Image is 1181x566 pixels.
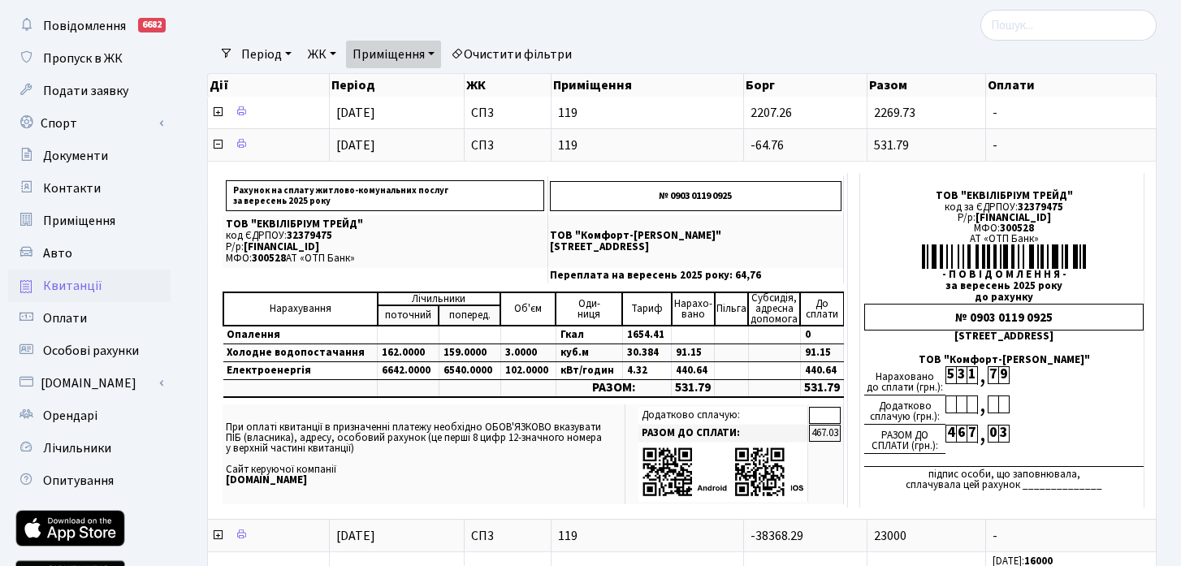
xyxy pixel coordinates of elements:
[744,74,868,97] th: Борг
[138,18,166,32] div: 6682
[751,104,792,122] span: 2207.26
[378,305,439,326] td: поточний
[967,425,977,443] div: 7
[800,344,843,362] td: 91.15
[226,219,544,230] p: ТОВ "ЕКВІЛІБРІУМ ТРЕЙД"
[800,362,843,380] td: 440.64
[986,74,1157,97] th: Оплати
[800,380,843,397] td: 531.79
[976,210,1051,225] span: [FINANCIAL_ID]
[43,342,139,360] span: Особові рахунки
[43,472,114,490] span: Опитування
[956,366,967,384] div: 3
[864,223,1144,234] div: МФО:
[622,362,672,380] td: 4.32
[977,366,988,385] div: ,
[244,240,319,254] span: [FINANCIAL_ID]
[8,172,171,205] a: Контакти
[8,10,171,42] a: Повідомлення6682
[43,147,108,165] span: Документи
[550,181,841,211] p: № 0903 0119 0925
[471,529,544,542] span: СП3
[252,251,286,266] span: 300528
[43,439,111,457] span: Лічильники
[864,366,945,395] div: Нараховано до сплати (грн.):
[235,41,298,68] a: Період
[444,41,578,68] a: Очистити фільтри
[500,292,556,326] td: Об'єм
[672,362,715,380] td: 440.64
[550,270,841,281] p: Переплата на вересень 2025 року: 64,76
[864,425,945,454] div: РАЗОМ ДО СПЛАТИ (грн.):
[864,202,1144,213] div: код за ЄДРПОУ:
[956,425,967,443] div: 6
[867,74,986,97] th: Разом
[622,344,672,362] td: 30.384
[558,106,737,119] span: 119
[864,395,945,425] div: Додатково сплачую (грн.):
[967,366,977,384] div: 1
[638,407,808,424] td: Додатково сплачую:
[471,106,544,119] span: СП3
[346,41,441,68] a: Приміщення
[336,136,375,154] span: [DATE]
[977,425,988,443] div: ,
[748,292,800,326] td: Субсидія, адресна допомога
[864,234,1144,244] div: АТ «ОТП Банк»
[43,277,102,295] span: Квитанції
[43,17,126,35] span: Повідомлення
[864,213,1144,223] div: Р/р:
[809,425,841,442] td: 467.03
[638,425,808,442] td: РАЗОМ ДО СПЛАТИ:
[336,527,375,545] span: [DATE]
[43,244,72,262] span: Авто
[993,139,1149,152] span: -
[287,228,332,243] span: 32379475
[715,292,749,326] td: Пільга
[43,309,87,327] span: Оплати
[751,527,803,545] span: -38368.29
[226,473,307,487] b: [DOMAIN_NAME]
[622,292,672,326] td: Тариф
[864,355,1144,365] div: ТОВ "Комфорт-[PERSON_NAME]"
[556,344,622,362] td: куб.м
[8,75,171,107] a: Подати заявку
[864,281,1144,292] div: за вересень 2025 року
[223,326,378,344] td: Опалення
[672,380,715,397] td: 531.79
[945,366,956,384] div: 5
[336,104,375,122] span: [DATE]
[980,10,1157,41] input: Пошук...
[998,366,1009,384] div: 9
[8,367,171,400] a: [DOMAIN_NAME]
[556,326,622,344] td: Гкал
[226,253,544,264] p: МФО: АТ «ОТП Банк»
[226,231,544,241] p: код ЄДРПОУ:
[864,292,1144,303] div: до рахунку
[642,446,804,499] img: apps-qrcodes.png
[8,302,171,335] a: Оплати
[993,106,1149,119] span: -
[8,270,171,302] a: Квитанції
[874,527,906,545] span: 23000
[223,344,378,362] td: Холодне водопостачання
[43,407,97,425] span: Орендарі
[800,326,843,344] td: 0
[208,74,330,97] th: Дії
[945,425,956,443] div: 4
[439,305,500,326] td: поперед.
[8,432,171,464] a: Лічильники
[439,344,500,362] td: 159.0000
[465,74,552,97] th: ЖК
[998,425,1009,443] div: 3
[550,231,841,241] p: ТОВ "Комфорт-[PERSON_NAME]"
[8,107,171,140] a: Спорт
[378,292,500,305] td: Лічильники
[874,104,915,122] span: 2269.73
[43,179,101,197] span: Контакти
[800,292,843,326] td: До cплати
[552,74,744,97] th: Приміщення
[864,304,1144,331] div: № 0903 0119 0925
[8,400,171,432] a: Орендарі
[223,362,378,380] td: Електроенергія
